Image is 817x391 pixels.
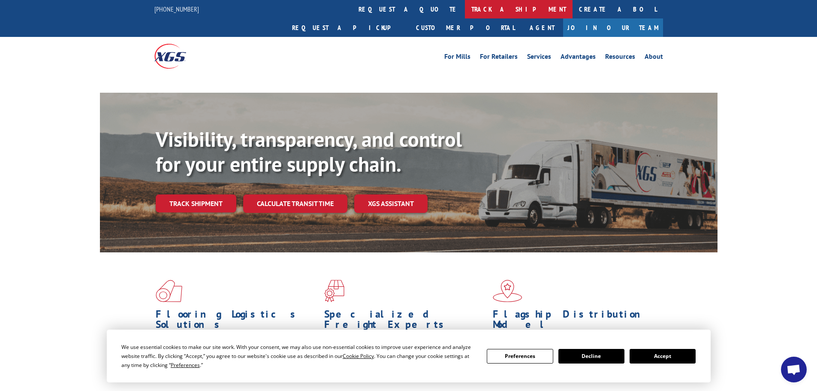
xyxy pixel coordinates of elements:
a: [PHONE_NUMBER] [154,5,199,13]
img: xgs-icon-focused-on-flooring-red [324,280,344,302]
div: Open chat [781,357,807,382]
button: Decline [558,349,624,364]
a: Calculate transit time [243,194,347,213]
a: Track shipment [156,194,236,212]
span: Cookie Policy [343,352,374,360]
a: Request a pickup [286,18,410,37]
img: xgs-icon-total-supply-chain-intelligence-red [156,280,182,302]
a: For Mills [444,53,470,63]
div: Cookie Consent Prompt [107,330,711,382]
h1: Flooring Logistics Solutions [156,309,318,334]
a: Services [527,53,551,63]
a: Resources [605,53,635,63]
h1: Flagship Distribution Model [493,309,655,334]
span: Preferences [171,361,200,369]
img: xgs-icon-flagship-distribution-model-red [493,280,522,302]
a: Join Our Team [563,18,663,37]
div: We use essential cookies to make our site work. With your consent, we may also use non-essential ... [121,343,476,370]
a: For Retailers [480,53,518,63]
a: Advantages [561,53,596,63]
a: Agent [521,18,563,37]
button: Accept [630,349,696,364]
h1: Specialized Freight Experts [324,309,486,334]
button: Preferences [487,349,553,364]
a: About [645,53,663,63]
b: Visibility, transparency, and control for your entire supply chain. [156,126,462,177]
a: XGS ASSISTANT [354,194,428,213]
a: Customer Portal [410,18,521,37]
